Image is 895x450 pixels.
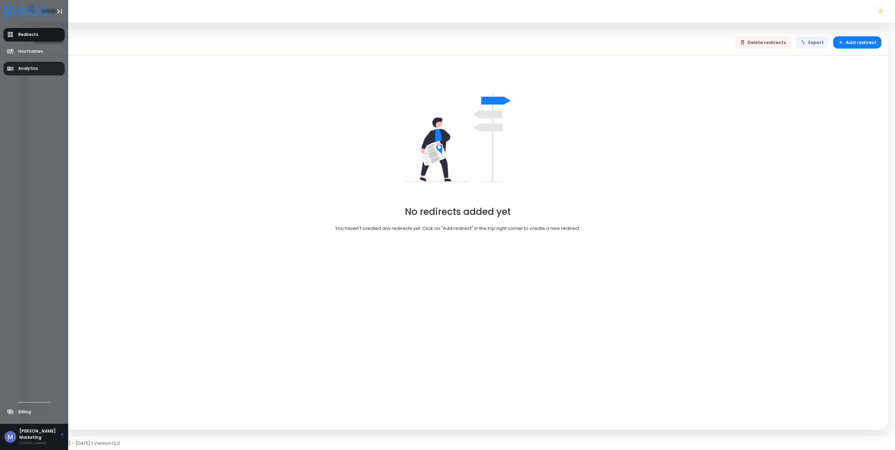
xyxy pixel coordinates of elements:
[3,405,65,419] a: Billing
[19,428,64,441] div: [PERSON_NAME] Marketing
[18,409,31,415] span: Billing
[18,49,43,55] span: Hostnames
[18,32,38,38] span: Redirects
[5,431,16,443] img: Avatar
[3,45,65,58] a: Hostnames
[405,85,510,190] img: undraw_right_direction_tge8-82dba1b9.svg
[833,36,882,49] button: Add redirect
[27,440,120,447] span: Copyright © [DATE] - [DATE] | Version 1.0.0
[3,62,65,75] a: Analytics
[19,441,64,445] div: [PERSON_NAME]
[335,225,580,232] p: You haven't created any redirects yet. Click on "Add redirect" in the top right corner to create ...
[53,5,66,18] button: Toggle Aside
[18,66,38,72] span: Analytics
[405,206,511,217] h2: No redirects added yet
[3,28,65,42] a: Redirects
[3,6,53,16] a: Logo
